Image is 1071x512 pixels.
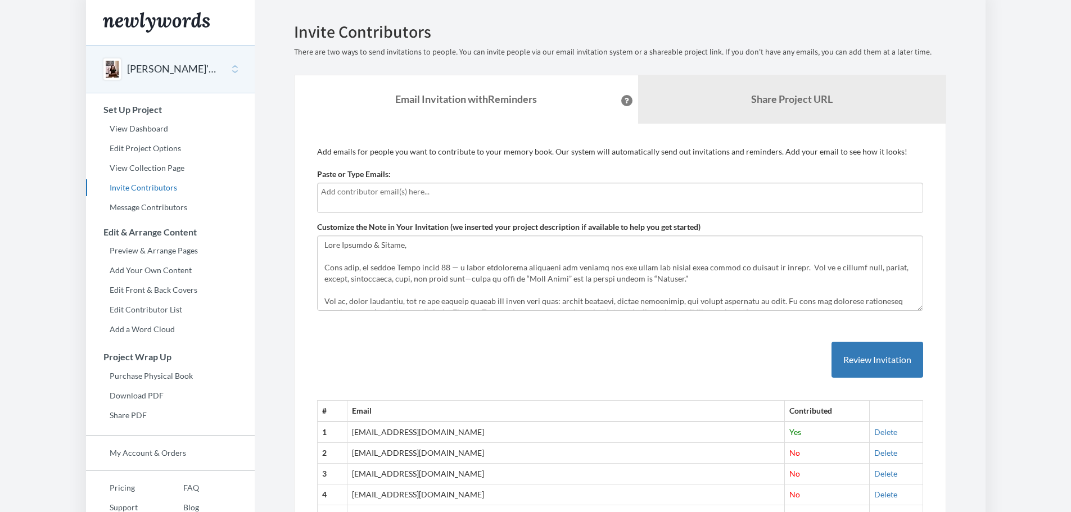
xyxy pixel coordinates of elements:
a: Message Contributors [86,199,255,216]
th: # [317,401,347,422]
span: Yes [789,427,801,437]
th: 3 [317,464,347,484]
button: [PERSON_NAME]'s Birthday Book of Memories [127,62,218,76]
a: Edit Contributor List [86,301,255,318]
a: Delete [874,490,897,499]
a: Pricing [86,479,160,496]
a: Delete [874,469,897,478]
a: Share PDF [86,407,255,424]
button: Review Invitation [832,342,923,378]
a: Preview & Arrange Pages [86,242,255,259]
a: Delete [874,448,897,457]
textarea: Lore Ipsumdo & Sitame, Cons adip, el seddoe Tempo incid 88 — u labor etdolorema aliquaeni adm ven... [317,235,923,311]
b: Share Project URL [751,93,833,105]
label: Paste or Type Emails: [317,169,391,180]
th: 1 [317,422,347,442]
a: My Account & Orders [86,445,255,461]
td: [EMAIL_ADDRESS][DOMAIN_NAME] [347,464,785,484]
a: Edit Front & Back Covers [86,282,255,298]
img: Newlywords logo [103,12,210,33]
input: Add contributor email(s) here... [321,185,919,198]
a: View Dashboard [86,120,255,137]
td: [EMAIL_ADDRESS][DOMAIN_NAME] [347,422,785,442]
span: No [789,469,800,478]
span: No [789,490,800,499]
a: Delete [874,427,897,437]
a: Invite Contributors [86,179,255,196]
th: Contributed [785,401,870,422]
a: View Collection Page [86,160,255,176]
h3: Project Wrap Up [87,352,255,362]
h3: Edit & Arrange Content [87,227,255,237]
th: 4 [317,484,347,505]
h2: Invite Contributors [294,22,946,41]
label: Customize the Note in Your Invitation (we inserted your project description if available to help ... [317,221,701,233]
p: Add emails for people you want to contribute to your memory book. Our system will automatically s... [317,146,923,157]
td: [EMAIL_ADDRESS][DOMAIN_NAME] [347,484,785,505]
td: [EMAIL_ADDRESS][DOMAIN_NAME] [347,443,785,464]
a: Purchase Physical Book [86,368,255,384]
a: Edit Project Options [86,140,255,157]
span: No [789,448,800,457]
th: 2 [317,443,347,464]
strong: Email Invitation with Reminders [395,93,537,105]
a: Add Your Own Content [86,262,255,279]
th: Email [347,401,785,422]
a: Download PDF [86,387,255,404]
a: Add a Word Cloud [86,321,255,338]
a: FAQ [160,479,199,496]
p: There are two ways to send invitations to people. You can invite people via our email invitation ... [294,47,946,58]
h3: Set Up Project [87,105,255,115]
